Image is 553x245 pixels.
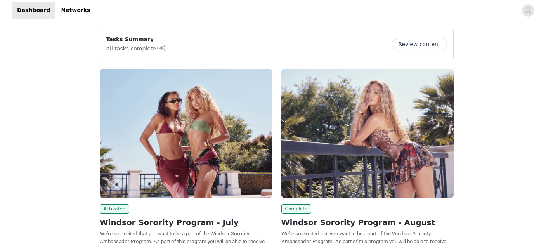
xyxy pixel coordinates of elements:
[281,69,454,198] img: Windsor
[392,38,447,50] button: Review content
[56,2,95,19] a: Networks
[12,2,55,19] a: Dashboard
[100,204,130,214] span: Activated
[106,43,166,53] p: All tasks complete!
[281,217,454,228] h2: Windsor Sorority Program - August
[524,4,532,17] div: avatar
[106,35,166,43] p: Tasks Summary
[100,69,272,198] img: Windsor
[281,204,312,214] span: Complete
[100,217,272,228] h2: Windsor Sorority Program - July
